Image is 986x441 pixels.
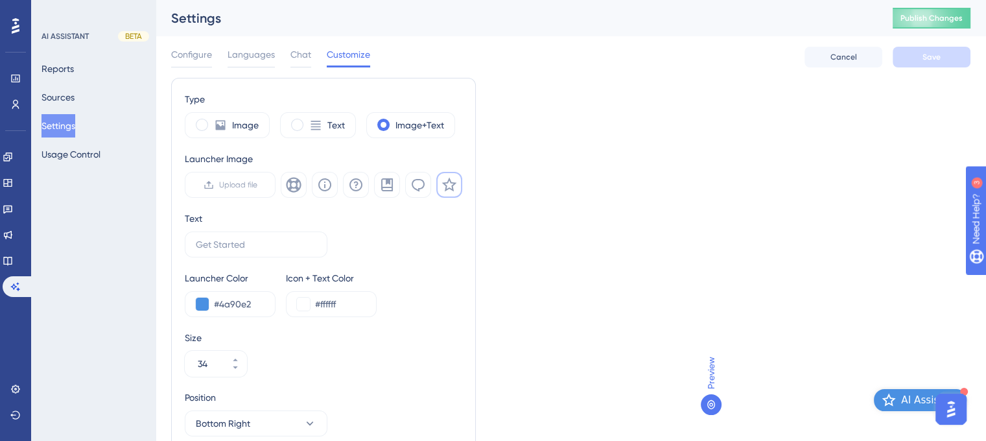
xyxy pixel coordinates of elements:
div: Size [185,330,462,346]
span: Customize [327,47,370,62]
iframe: UserGuiding AI Assistant Launcher [932,390,970,429]
div: Type [185,91,462,107]
div: Launcher Image [185,151,462,167]
span: Chat [290,47,311,62]
div: Position [185,390,327,405]
button: Usage Control [41,143,100,166]
div: Settings [171,9,860,27]
button: Open AI Assistant Launcher [874,389,967,411]
div: Icon + Text Color [286,270,377,286]
div: 3 [90,6,94,17]
button: Cancel [804,47,882,67]
div: Launcher Color [185,270,276,286]
label: Image+Text [395,117,444,133]
button: Save [893,47,970,67]
span: Need Help? [30,3,81,19]
span: Upload file [219,180,257,190]
div: Text [185,211,202,226]
button: Settings [41,114,75,137]
button: Reports [41,57,74,80]
label: Text [327,117,345,133]
input: Get Started [196,237,316,252]
span: Configure [171,47,212,62]
span: Preview [703,357,719,389]
button: Bottom Right [185,411,327,436]
span: Publish Changes [900,13,963,23]
button: Publish Changes [893,8,970,29]
div: AI ASSISTANT [41,31,89,42]
label: Image [232,117,259,133]
button: Sources [41,86,75,109]
span: Cancel [830,52,857,62]
span: Save [922,52,941,62]
div: BETA [118,31,149,42]
span: Languages [228,47,275,62]
span: AI Assistant [901,392,959,408]
span: Bottom Right [196,416,250,431]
